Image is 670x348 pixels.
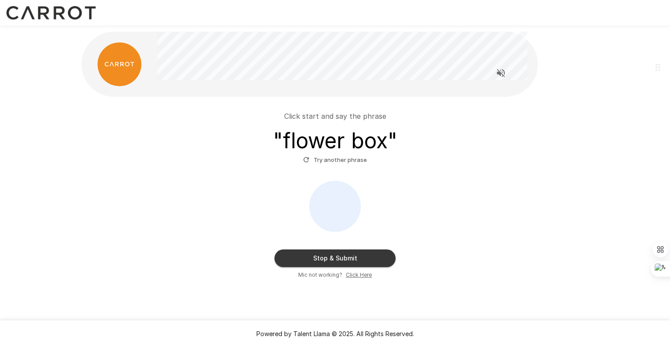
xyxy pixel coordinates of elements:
[346,271,372,278] u: Click Here
[301,153,369,167] button: Try another phrase
[298,271,342,279] span: Mic not working?
[284,111,386,121] p: Click start and say the phrase
[97,42,141,86] img: carrot_logo.png
[274,249,396,267] button: Stop & Submit
[492,64,510,82] button: Read questions aloud
[11,330,659,338] p: Powered by Talent Llama © 2025. All Rights Reserved.
[273,128,397,153] h3: " flower box "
